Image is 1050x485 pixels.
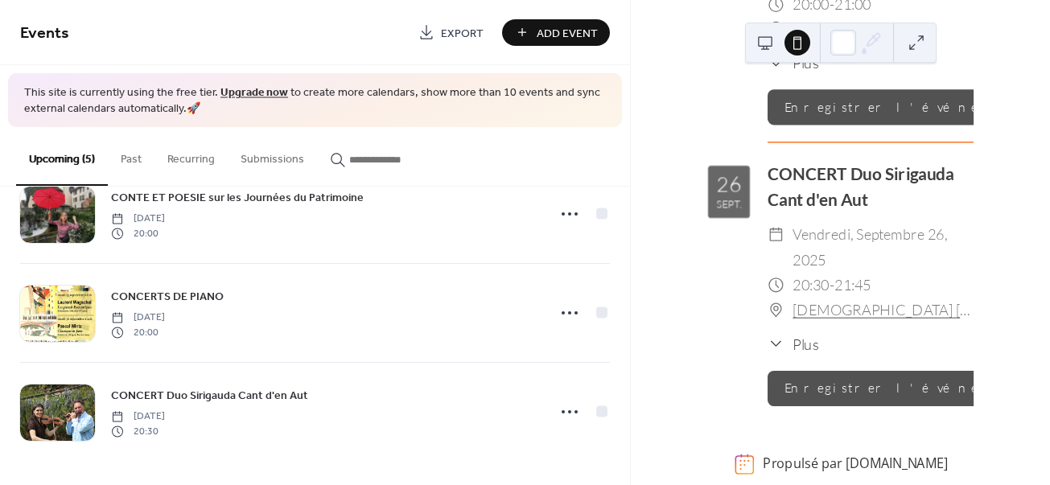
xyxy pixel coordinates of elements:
[793,273,829,298] span: 20:30
[406,19,496,46] a: Export
[537,25,598,42] span: Add Event
[502,19,610,46] button: Add Event
[111,190,364,207] span: CONTE ET POESIE sur les Journées du Patrimoine
[829,273,834,298] span: -
[768,273,784,298] div: ​
[111,289,224,306] span: CONCERTS DE PIANO
[793,223,974,273] span: vendredi, septembre 26, 2025
[228,127,317,184] button: Submissions
[768,52,819,74] button: ​Plus
[768,223,784,248] div: ​
[111,310,165,325] span: [DATE]
[441,25,484,42] span: Export
[154,127,228,184] button: Recurring
[793,52,819,74] span: Plus
[768,333,819,355] button: ​Plus
[111,188,364,207] a: CONTE ET POESIE sur les Journées du Patrimoine
[763,455,948,473] div: Propulsé par
[108,127,154,184] button: Past
[768,162,974,212] div: CONCERT Duo Sirigauda Cant d'en Aut
[20,18,69,49] span: Events
[716,199,741,210] div: sept.
[111,212,165,226] span: [DATE]
[834,273,871,298] span: 21:45
[16,127,108,186] button: Upcoming (5)
[220,82,288,104] a: Upgrade now
[768,52,784,74] div: ​
[111,287,224,306] a: CONCERTS DE PIANO
[716,175,741,195] div: 26
[111,386,308,405] a: CONCERT Duo Sirigauda Cant d'en Aut
[768,17,784,42] div: ​
[793,298,974,323] a: [DEMOGRAPHIC_DATA] [PERSON_NAME] [STREET_ADDRESS][DEMOGRAPHIC_DATA]
[793,333,819,355] span: Plus
[111,424,165,438] span: 20:30
[111,388,308,405] span: CONCERT Duo Sirigauda Cant d'en Aut
[111,409,165,424] span: [DATE]
[845,455,947,473] a: [DOMAIN_NAME]
[111,325,165,339] span: 20:00
[768,298,784,323] div: ​
[111,226,165,240] span: 20:00
[768,333,784,355] div: ​
[793,17,922,42] a: [STREET_ADDRESS]
[24,85,606,117] span: This site is currently using the free tier. to create more calendars, show more than 10 events an...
